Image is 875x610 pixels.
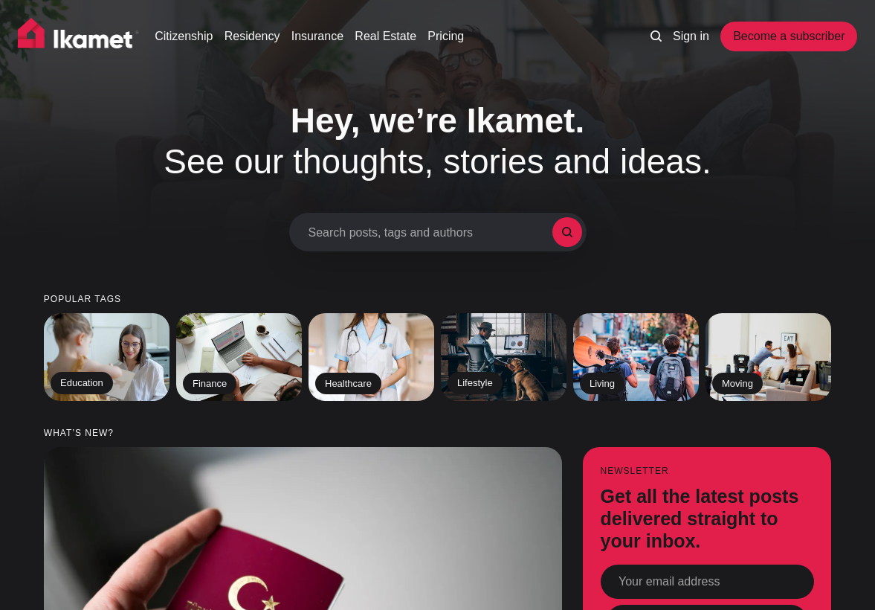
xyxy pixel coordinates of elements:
img: Ikamet home [18,18,140,55]
a: Pricing [427,28,464,45]
a: Citizenship [155,28,213,45]
h1: See our thoughts, stories and ideas. [122,100,754,182]
a: Healthcare [309,313,434,401]
a: Residency [225,28,280,45]
h2: Healthcare [315,373,381,395]
h2: Living [580,373,624,395]
a: Become a subscriber [720,22,857,51]
a: Insurance [291,28,343,45]
h2: Moving [712,373,763,395]
a: Real Estate [355,28,416,45]
span: Search posts, tags and authors [309,225,552,240]
a: Living [573,313,699,401]
a: Lifestyle [441,313,566,401]
a: Moving [706,313,831,401]
a: Education [44,313,169,401]
h3: Get all the latest posts delivered straight to your inbox. [600,485,813,552]
small: What’s new? [44,428,831,438]
span: Hey, we’re Ikamet. [291,101,584,140]
a: Sign in [673,28,709,45]
small: Newsletter [600,466,813,476]
input: Your email address [600,565,813,599]
h2: Finance [183,373,236,395]
small: Popular tags [44,295,831,304]
h2: Education [51,373,113,395]
a: Finance [176,313,302,401]
h2: Lifestyle [448,373,503,395]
